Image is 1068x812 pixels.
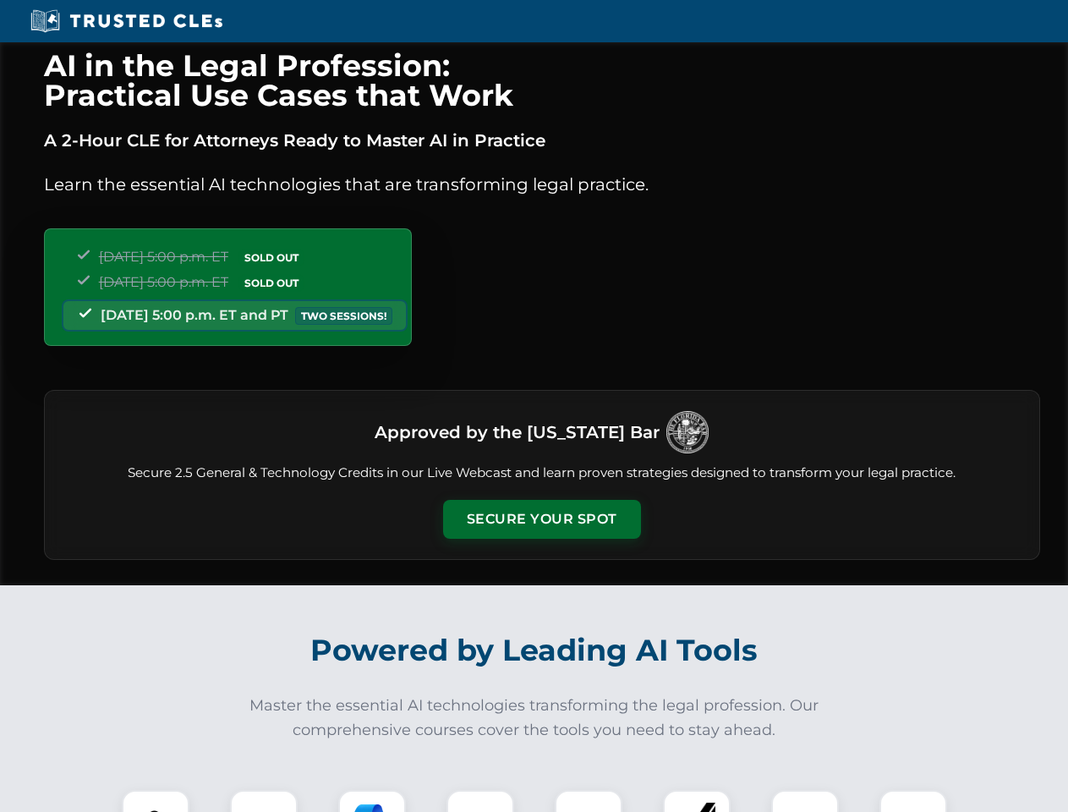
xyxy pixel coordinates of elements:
span: SOLD OUT [238,274,304,292]
h1: AI in the Legal Profession: Practical Use Cases that Work [44,51,1040,110]
span: [DATE] 5:00 p.m. ET [99,274,228,290]
p: A 2-Hour CLE for Attorneys Ready to Master AI in Practice [44,127,1040,154]
p: Master the essential AI technologies transforming the legal profession. Our comprehensive courses... [238,694,830,743]
p: Secure 2.5 General & Technology Credits in our Live Webcast and learn proven strategies designed ... [65,464,1019,483]
h3: Approved by the [US_STATE] Bar [375,417,660,447]
button: Secure Your Spot [443,500,641,539]
h2: Powered by Leading AI Tools [66,621,1003,680]
img: Trusted CLEs [25,8,227,34]
img: Logo [666,411,709,453]
span: [DATE] 5:00 p.m. ET [99,249,228,265]
p: Learn the essential AI technologies that are transforming legal practice. [44,171,1040,198]
span: SOLD OUT [238,249,304,266]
